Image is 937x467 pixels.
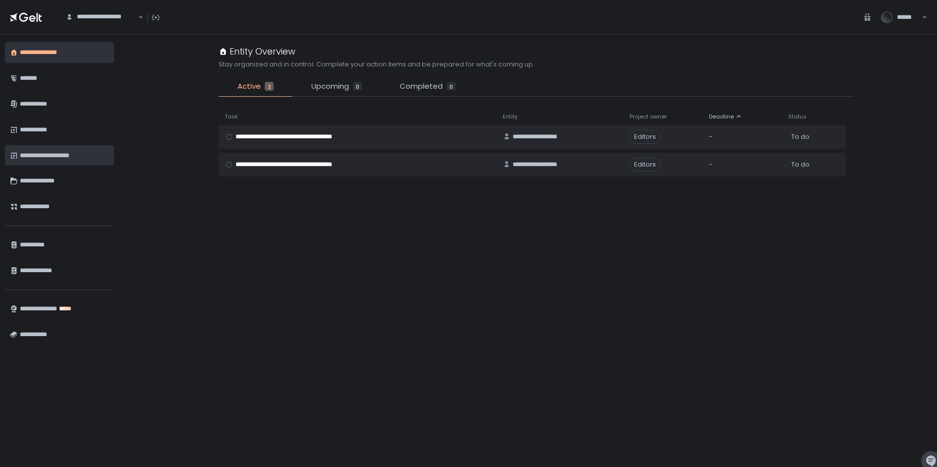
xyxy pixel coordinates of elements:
[447,82,456,91] div: 0
[219,60,534,69] h2: Stay organized and in control. Complete your action items and be prepared for what's coming up.
[788,113,807,120] span: Status
[59,7,143,27] div: Search for option
[630,130,660,144] span: Editors
[225,113,238,120] span: Task
[791,160,810,169] span: To do
[66,21,137,31] input: Search for option
[219,45,295,58] div: Entity Overview
[709,160,712,169] span: -
[353,82,362,91] div: 0
[709,113,734,120] span: Deadline
[791,132,810,141] span: To do
[630,113,667,120] span: Project owner
[311,81,349,92] span: Upcoming
[237,81,261,92] span: Active
[503,113,518,120] span: Entity
[630,158,660,172] span: Editors
[400,81,443,92] span: Completed
[265,82,274,91] div: 2
[709,132,712,141] span: -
